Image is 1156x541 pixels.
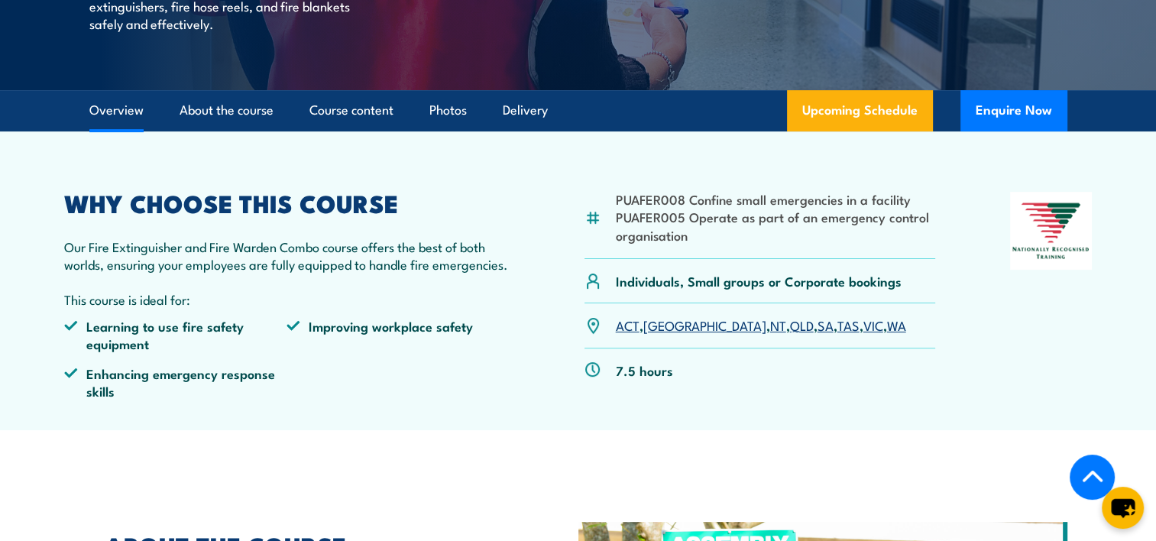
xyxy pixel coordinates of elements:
[616,272,902,290] p: Individuals, Small groups or Corporate bookings
[818,316,834,334] a: SA
[64,364,287,400] li: Enhancing emergency response skills
[790,316,814,334] a: QLD
[616,190,936,208] li: PUAFER008 Confine small emergencies in a facility
[309,90,393,131] a: Course content
[1010,192,1093,270] img: Nationally Recognised Training logo.
[837,316,860,334] a: TAS
[616,316,640,334] a: ACT
[960,90,1067,131] button: Enquire Now
[1102,487,1144,529] button: chat-button
[787,90,933,131] a: Upcoming Schedule
[863,316,883,334] a: VIC
[503,90,548,131] a: Delivery
[616,361,673,379] p: 7.5 hours
[64,290,510,308] p: This course is ideal for:
[643,316,766,334] a: [GEOGRAPHIC_DATA]
[887,316,906,334] a: WA
[616,316,906,334] p: , , , , , , ,
[429,90,467,131] a: Photos
[287,317,510,353] li: Improving workplace safety
[616,208,936,244] li: PUAFER005 Operate as part of an emergency control organisation
[770,316,786,334] a: NT
[64,238,510,274] p: Our Fire Extinguisher and Fire Warden Combo course offers the best of both worlds, ensuring your ...
[64,317,287,353] li: Learning to use fire safety equipment
[89,90,144,131] a: Overview
[180,90,274,131] a: About the course
[64,192,510,213] h2: WHY CHOOSE THIS COURSE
